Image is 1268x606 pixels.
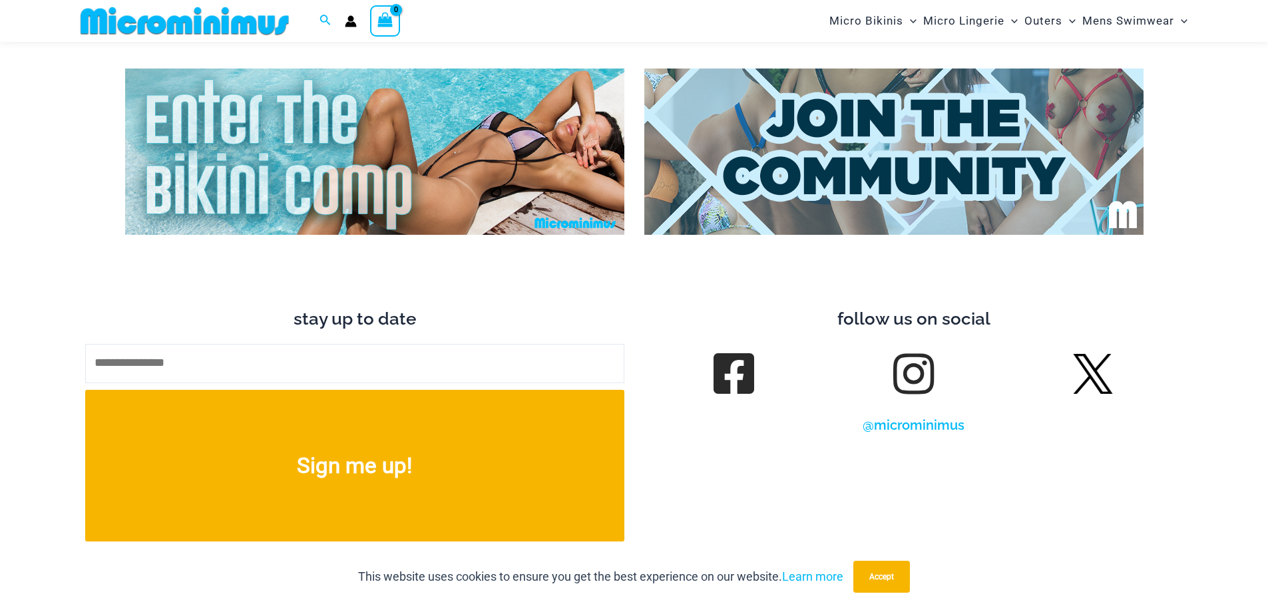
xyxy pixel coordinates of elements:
a: Mens SwimwearMenu ToggleMenu Toggle [1079,4,1191,38]
a: Micro BikinisMenu ToggleMenu Toggle [826,4,920,38]
span: Menu Toggle [1174,4,1187,38]
a: @microminimus [863,417,964,433]
a: Follow us on Instagram [895,355,932,392]
span: Mens Swimwear [1082,4,1174,38]
a: Account icon link [345,15,357,27]
span: Micro Bikinis [829,4,903,38]
img: Twitter X Logo 42562 [1073,354,1113,394]
nav: Site Navigation [824,2,1193,40]
a: Search icon link [319,13,331,29]
span: Menu Toggle [1004,4,1018,38]
button: Sign me up! [85,390,624,541]
a: Micro LingerieMenu ToggleMenu Toggle [920,4,1021,38]
span: Outers [1024,4,1062,38]
a: View Shopping Cart, empty [370,5,401,36]
img: Join Community 2 [644,69,1144,235]
button: Accept [853,561,910,593]
img: MM SHOP LOGO FLAT [75,6,294,36]
span: Menu Toggle [903,4,917,38]
img: Enter Bikini Comp [125,69,624,235]
span: Micro Lingerie [923,4,1004,38]
h3: stay up to date [85,308,624,331]
p: This website uses cookies to ensure you get the best experience on our website. [358,567,843,587]
span: Menu Toggle [1062,4,1076,38]
a: Learn more [782,569,843,583]
a: follow us on Facebook [715,355,752,392]
h3: follow us on social [644,308,1183,331]
a: OutersMenu ToggleMenu Toggle [1021,4,1079,38]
